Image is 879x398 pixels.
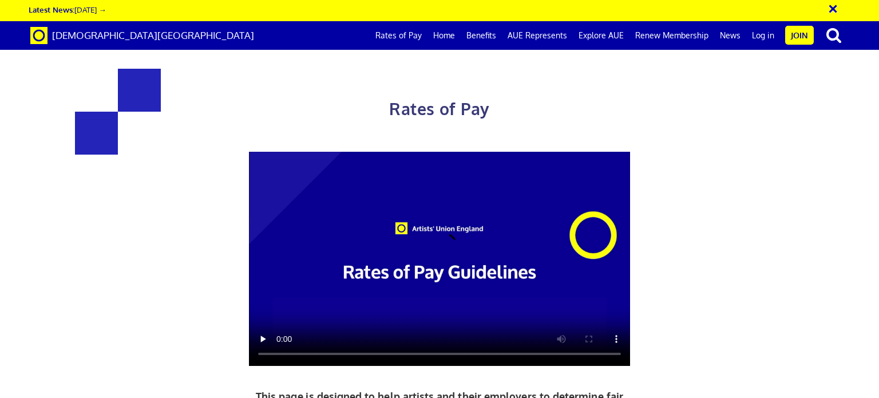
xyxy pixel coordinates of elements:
a: Join [785,26,814,45]
span: [DEMOGRAPHIC_DATA][GEOGRAPHIC_DATA] [52,29,254,41]
a: Latest News:[DATE] → [29,5,106,14]
strong: Latest News: [29,5,74,14]
a: AUE Represents [502,21,573,50]
a: Rates of Pay [370,21,427,50]
a: Log in [746,21,780,50]
span: Rates of Pay [389,98,489,119]
a: Renew Membership [629,21,714,50]
a: Home [427,21,461,50]
a: Explore AUE [573,21,629,50]
a: Benefits [461,21,502,50]
a: News [714,21,746,50]
button: search [816,23,852,47]
a: Brand [DEMOGRAPHIC_DATA][GEOGRAPHIC_DATA] [22,21,263,50]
